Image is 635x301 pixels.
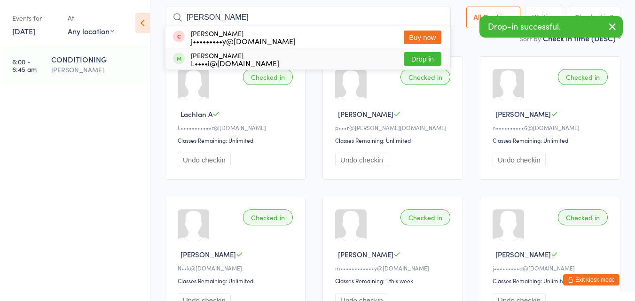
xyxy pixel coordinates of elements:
[466,7,521,28] button: All Bookings
[519,34,541,43] label: Sort by
[243,69,293,85] div: Checked in
[525,7,563,28] button: Waiting
[178,153,231,167] button: Undo checkin
[493,153,546,167] button: Undo checkin
[178,136,296,144] div: Classes Remaining: Unlimited
[558,69,608,85] div: Checked in
[610,14,613,21] div: 7
[243,209,293,225] div: Checked in
[191,37,296,45] div: j•••••••••y@[DOMAIN_NAME]
[51,64,142,75] div: [PERSON_NAME]
[495,109,551,119] span: [PERSON_NAME]
[165,7,451,28] input: Search
[335,264,453,272] div: m••••••••••••y@[DOMAIN_NAME]
[479,16,623,38] div: Drop-in successful.
[178,277,296,285] div: Classes Remaining: Unlimited
[178,264,296,272] div: N••k@[DOMAIN_NAME]
[12,26,35,36] a: [DATE]
[338,109,393,119] span: [PERSON_NAME]
[493,123,611,131] div: e••••••••••6@[DOMAIN_NAME]
[191,30,296,45] div: [PERSON_NAME]
[68,26,114,36] div: Any location
[12,10,58,26] div: Events for
[400,209,450,225] div: Checked in
[191,59,279,67] div: L••••i@[DOMAIN_NAME]
[191,52,279,67] div: [PERSON_NAME]
[338,249,393,259] span: [PERSON_NAME]
[493,264,611,272] div: j•••••••••a@[DOMAIN_NAME]
[404,52,441,66] button: Drop in
[493,277,611,285] div: Classes Remaining: Unlimited
[335,153,388,167] button: Undo checkin
[335,136,453,144] div: Classes Remaining: Unlimited
[335,123,453,131] div: p•••r@[PERSON_NAME][DOMAIN_NAME]
[178,123,296,131] div: L•••••••••••r@[DOMAIN_NAME]
[180,249,236,259] span: [PERSON_NAME]
[335,277,453,285] div: Classes Remaining: 1 this week
[51,54,142,64] div: CONDITIONING
[404,31,441,44] button: Buy now
[180,109,212,119] span: Lachlan A
[558,209,608,225] div: Checked in
[495,249,551,259] span: [PERSON_NAME]
[12,58,37,73] time: 6:00 - 6:45 am
[3,46,150,85] a: 6:00 -6:45 amCONDITIONING[PERSON_NAME]
[493,136,611,144] div: Classes Remaining: Unlimited
[400,69,450,85] div: Checked in
[543,33,620,43] div: Check in time (DESC)
[563,274,619,286] button: Exit kiosk mode
[568,7,621,28] button: Checked in7
[68,10,114,26] div: At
